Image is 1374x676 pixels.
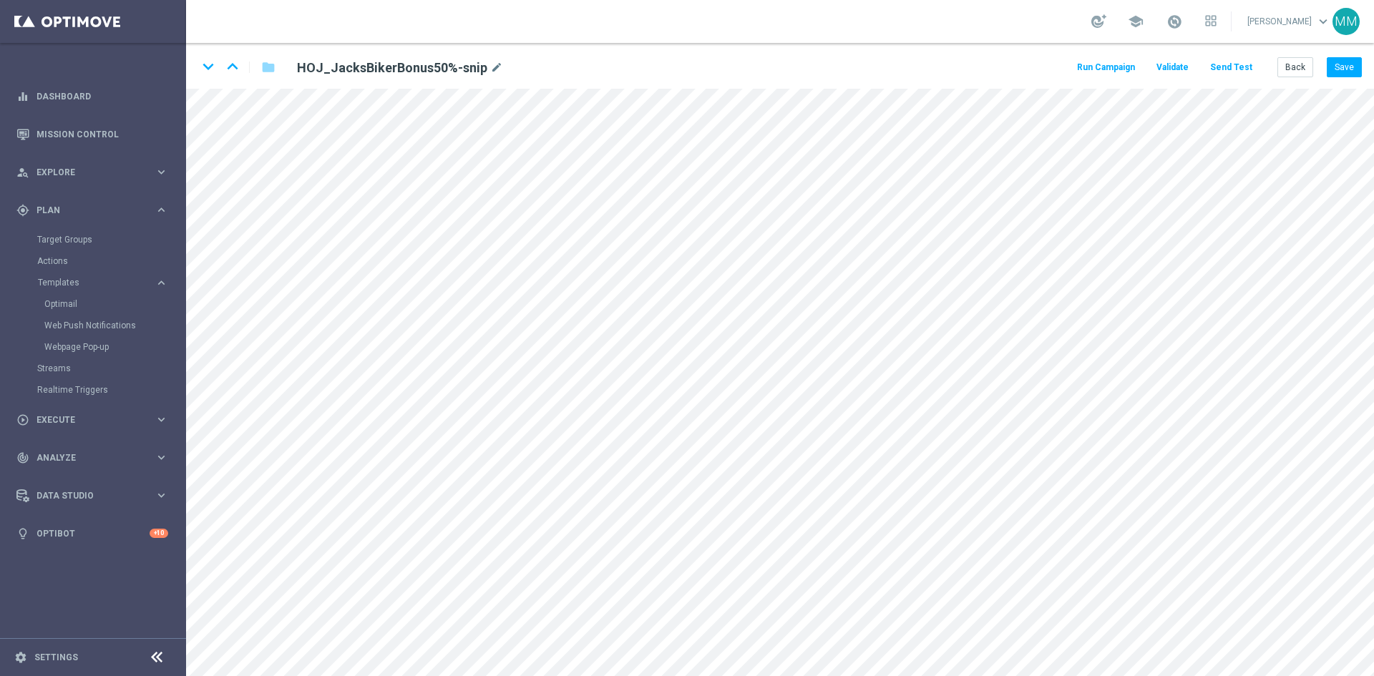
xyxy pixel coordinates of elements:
[34,653,78,662] a: Settings
[44,293,185,315] div: Optimail
[16,77,168,115] div: Dashboard
[16,452,169,464] button: track_changes Analyze keyboard_arrow_right
[16,167,169,178] button: person_search Explore keyboard_arrow_right
[155,451,168,464] i: keyboard_arrow_right
[16,528,169,539] button: lightbulb Optibot +10
[44,341,149,353] a: Webpage Pop-up
[16,451,29,464] i: track_changes
[44,336,185,358] div: Webpage Pop-up
[37,255,149,267] a: Actions
[155,413,168,426] i: keyboard_arrow_right
[1277,57,1313,77] button: Back
[16,414,169,426] button: play_circle_outline Execute keyboard_arrow_right
[44,315,185,336] div: Web Push Notifications
[16,166,29,179] i: person_search
[16,90,29,103] i: equalizer
[37,358,185,379] div: Streams
[16,129,169,140] button: Mission Control
[1332,8,1360,35] div: MM
[16,91,169,102] button: equalizer Dashboard
[36,491,155,500] span: Data Studio
[44,298,149,310] a: Optimail
[16,451,155,464] div: Analyze
[16,527,29,540] i: lightbulb
[297,59,487,77] h2: HOJ_JacksBikerBonus50%-snip
[36,454,155,462] span: Analyze
[36,115,168,153] a: Mission Control
[37,229,185,250] div: Target Groups
[38,278,155,287] div: Templates
[1315,14,1331,29] span: keyboard_arrow_down
[36,514,150,552] a: Optibot
[16,166,155,179] div: Explore
[37,272,185,358] div: Templates
[16,115,168,153] div: Mission Control
[37,277,169,288] button: Templates keyboard_arrow_right
[155,203,168,217] i: keyboard_arrow_right
[150,529,168,538] div: +10
[16,413,29,426] i: play_circle_outline
[1156,62,1189,72] span: Validate
[44,320,149,331] a: Web Push Notifications
[1246,11,1332,32] a: [PERSON_NAME]keyboard_arrow_down
[198,56,219,77] i: keyboard_arrow_down
[36,416,155,424] span: Execute
[490,59,503,77] i: mode_edit
[36,168,155,177] span: Explore
[36,206,155,215] span: Plan
[1327,57,1362,77] button: Save
[16,204,29,217] i: gps_fixed
[37,250,185,272] div: Actions
[1075,58,1137,77] button: Run Campaign
[155,276,168,290] i: keyboard_arrow_right
[16,204,155,217] div: Plan
[38,278,140,287] span: Templates
[37,234,149,245] a: Target Groups
[16,514,168,552] div: Optibot
[16,490,169,501] button: Data Studio keyboard_arrow_right
[37,379,185,401] div: Realtime Triggers
[260,56,277,79] button: folder
[1154,58,1191,77] button: Validate
[1128,14,1144,29] span: school
[155,489,168,502] i: keyboard_arrow_right
[222,56,243,77] i: keyboard_arrow_up
[37,363,149,374] a: Streams
[155,165,168,179] i: keyboard_arrow_right
[16,413,155,426] div: Execute
[37,384,149,396] a: Realtime Triggers
[14,651,27,664] i: settings
[36,77,168,115] a: Dashboard
[16,489,155,502] div: Data Studio
[261,59,276,76] i: folder
[16,205,169,216] button: gps_fixed Plan keyboard_arrow_right
[1208,58,1254,77] button: Send Test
